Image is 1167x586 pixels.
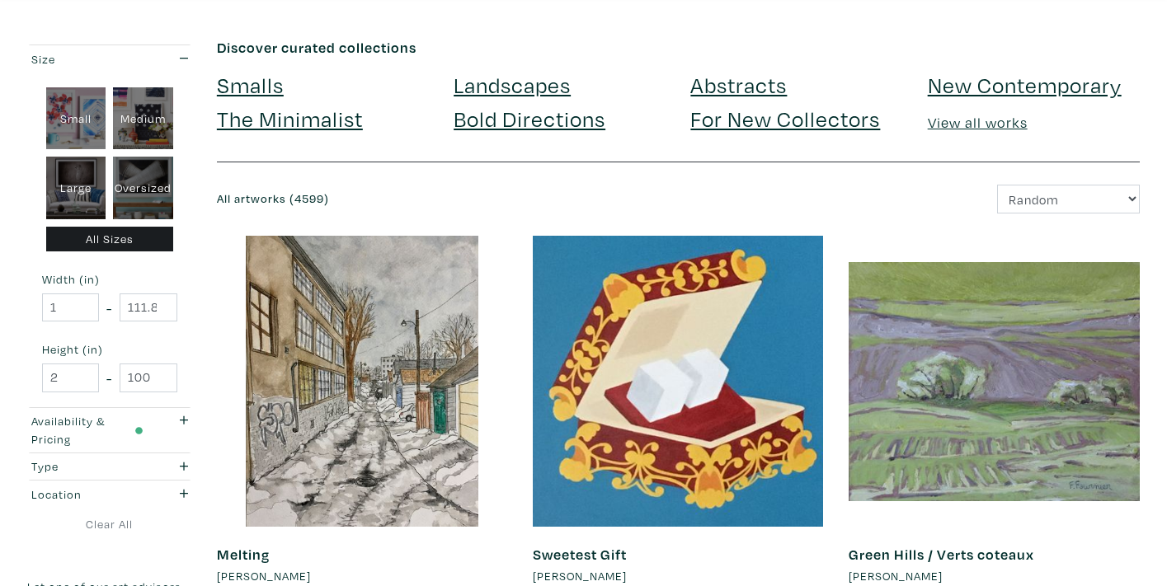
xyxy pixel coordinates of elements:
div: Availability & Pricing [31,412,144,448]
a: View all works [928,113,1028,132]
div: Size [31,50,144,68]
a: Abstracts [690,70,787,99]
a: Sweetest Gift [533,545,627,564]
a: Melting [217,545,270,564]
h6: All artworks (4599) [217,192,666,206]
a: Green Hills / Verts coteaux [849,545,1034,564]
li: [PERSON_NAME] [217,567,311,585]
div: Oversized [113,157,173,219]
a: New Contemporary [928,70,1122,99]
a: The Minimalist [217,104,363,133]
a: Smalls [217,70,284,99]
div: Small [46,87,106,150]
div: Large [46,157,106,219]
button: Type [27,453,192,481]
a: For New Collectors [690,104,880,133]
div: All Sizes [46,227,174,252]
a: [PERSON_NAME] [849,567,1140,585]
span: - [106,367,112,389]
button: Size [27,45,192,73]
a: Landscapes [454,70,571,99]
a: Clear All [27,515,192,533]
button: Availability & Pricing [27,408,192,452]
small: Height (in) [42,344,177,355]
li: [PERSON_NAME] [533,567,627,585]
button: Location [27,481,192,508]
span: - [106,297,112,319]
div: Type [31,457,144,476]
h6: Discover curated collections [217,39,1140,57]
small: Width (in) [42,274,177,285]
div: Medium [113,87,173,150]
a: Bold Directions [454,104,605,133]
a: [PERSON_NAME] [533,567,824,585]
a: [PERSON_NAME] [217,567,508,585]
li: [PERSON_NAME] [849,567,943,585]
div: Location [31,485,144,504]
